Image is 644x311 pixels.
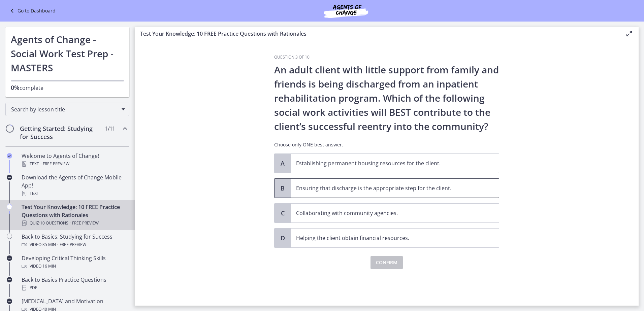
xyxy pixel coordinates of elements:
[274,55,499,60] h3: Question 3 of 10
[22,254,127,270] div: Developing Critical Thinking Skills
[140,30,614,38] h3: Test Your Knowledge: 10 FREE Practice Questions with Rationales
[22,203,127,227] div: Test Your Knowledge: 10 FREE Practice Questions with Rationales
[22,173,127,198] div: Download the Agents of Change Mobile App!
[296,159,480,167] p: Establishing permanent housing resources for the client.
[279,209,287,217] span: C
[22,262,127,270] div: Video
[7,153,12,159] i: Completed
[43,160,69,168] span: Free preview
[22,233,127,249] div: Back to Basics: Studying for Success
[296,234,480,242] p: Helping the client obtain financial resources.
[11,106,118,113] span: Search by lesson title
[41,241,56,249] span: · 35 min
[371,256,403,269] button: Confirm
[279,184,287,192] span: B
[22,152,127,168] div: Welcome to Agents of Change!
[40,160,41,168] span: ·
[22,160,127,168] div: Text
[274,141,499,148] p: Choose only ONE best answer.
[296,184,480,192] p: Ensuring that discharge is the appropriate step for the client.
[20,125,102,141] h2: Getting Started: Studying for Success
[11,83,20,92] span: 0%
[72,219,99,227] span: Free preview
[105,125,115,133] span: 1 / 11
[22,276,127,292] div: Back to Basics Practice Questions
[279,234,287,242] span: D
[376,258,397,267] span: Confirm
[60,241,86,249] span: Free preview
[41,262,56,270] span: · 16 min
[274,63,499,133] p: An adult client with little support from family and friends is being discharged from an inpatient...
[11,32,124,75] h1: Agents of Change - Social Work Test Prep - MASTERS
[305,3,386,19] img: Agents of Change
[70,219,71,227] span: ·
[8,7,56,15] a: Go to Dashboard
[11,83,124,92] p: complete
[57,241,58,249] span: ·
[22,241,127,249] div: Video
[5,103,129,116] div: Search by lesson title
[22,219,127,227] div: Quiz
[22,284,127,292] div: PDF
[279,159,287,167] span: A
[22,189,127,198] div: Text
[296,209,480,217] p: Collaborating with community agencies.
[39,219,68,227] span: · 10 Questions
